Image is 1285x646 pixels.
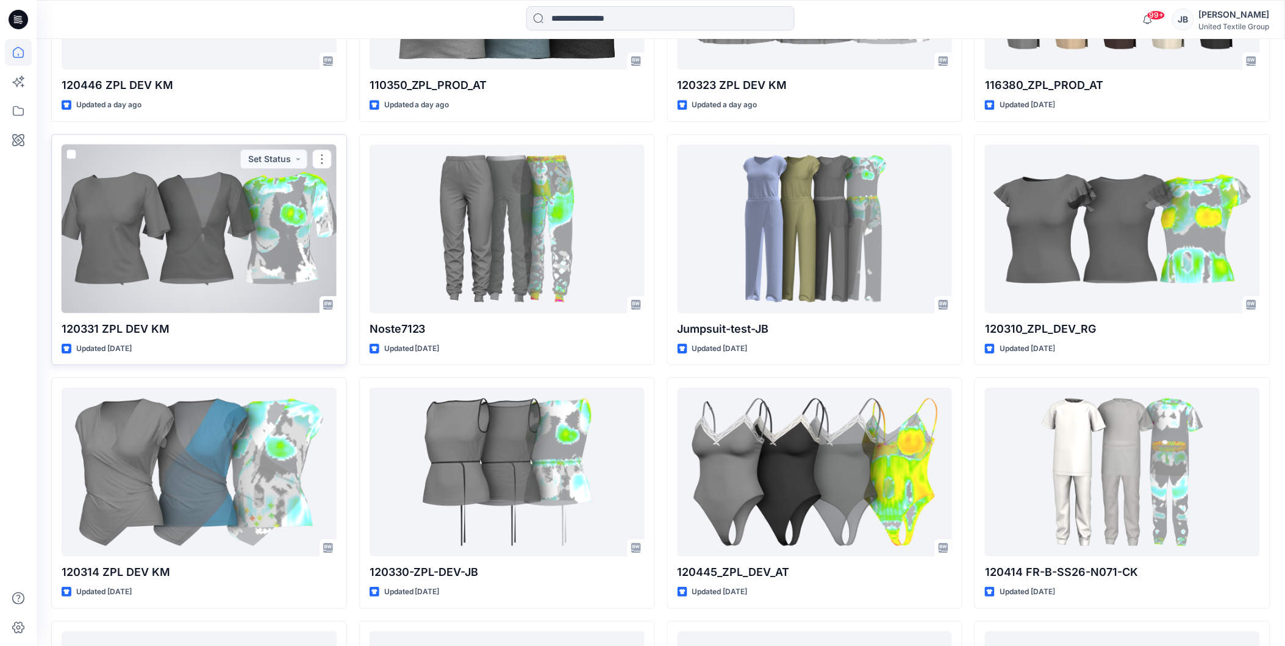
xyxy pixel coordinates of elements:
[678,77,953,94] p: 120323 ZPL DEV KM
[62,388,337,556] a: 120314 ZPL DEV KM
[678,564,953,581] p: 120445_ZPL_DEV_AT
[985,321,1260,338] p: 120310_ZPL_DEV_RG
[370,321,645,338] p: Noste7123
[985,144,1260,313] a: 120310_ZPL_DEV_RG
[76,343,132,355] p: Updated [DATE]
[370,144,645,313] a: Noste7123
[384,586,440,598] p: Updated [DATE]
[62,321,337,338] p: 120331 ZPL DEV KM
[692,343,748,355] p: Updated [DATE]
[62,564,337,581] p: 120314 ZPL DEV KM
[985,388,1260,556] a: 120414 FR-B-SS26-N071-CK
[985,564,1260,581] p: 120414 FR-B-SS26-N071-CK
[1199,7,1270,22] div: [PERSON_NAME]
[1147,10,1165,20] span: 99+
[1000,99,1055,112] p: Updated [DATE]
[384,343,440,355] p: Updated [DATE]
[76,99,141,112] p: Updated a day ago
[1199,22,1270,31] div: United Textile Group
[370,564,645,581] p: 120330-ZPL-DEV-JB
[62,144,337,313] a: 120331 ZPL DEV KM
[692,586,748,598] p: Updated [DATE]
[1000,586,1055,598] p: Updated [DATE]
[370,388,645,556] a: 120330-ZPL-DEV-JB
[76,586,132,598] p: Updated [DATE]
[692,99,757,112] p: Updated a day ago
[62,77,337,94] p: 120446 ZPL DEV KM
[985,77,1260,94] p: 116380_ZPL_PROD_AT
[370,77,645,94] p: 110350_ZPL_PROD_AT
[678,388,953,556] a: 120445_ZPL_DEV_AT
[1172,9,1194,30] div: JB
[384,99,449,112] p: Updated a day ago
[1000,343,1055,355] p: Updated [DATE]
[678,144,953,313] a: Jumpsuit-test-JB
[678,321,953,338] p: Jumpsuit-test-JB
